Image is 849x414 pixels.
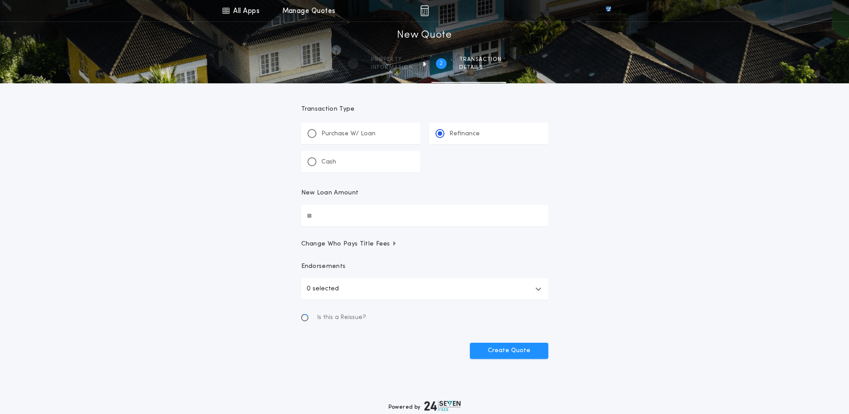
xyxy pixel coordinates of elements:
p: Refinance [449,129,480,138]
span: Is this a Reissue? [317,313,366,322]
button: Change Who Pays Title Fees [301,240,548,249]
span: Property [371,56,413,63]
p: Endorsements [301,262,548,271]
h2: 2 [439,60,443,67]
p: Transaction Type [301,105,548,114]
p: Cash [321,158,336,167]
p: New Loan Amount [301,189,359,198]
img: img [420,5,429,16]
p: 0 selected [307,284,339,294]
button: Create Quote [470,343,548,359]
span: Change Who Pays Title Fees [301,240,397,249]
img: logo [424,401,461,411]
input: New Loan Amount [301,205,548,226]
span: details [459,64,502,71]
img: vs-icon [589,6,627,15]
button: 0 selected [301,278,548,300]
span: Transaction [459,56,502,63]
h1: New Quote [397,28,452,43]
div: Powered by [388,401,461,411]
span: information [371,64,413,71]
p: Purchase W/ Loan [321,129,375,138]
